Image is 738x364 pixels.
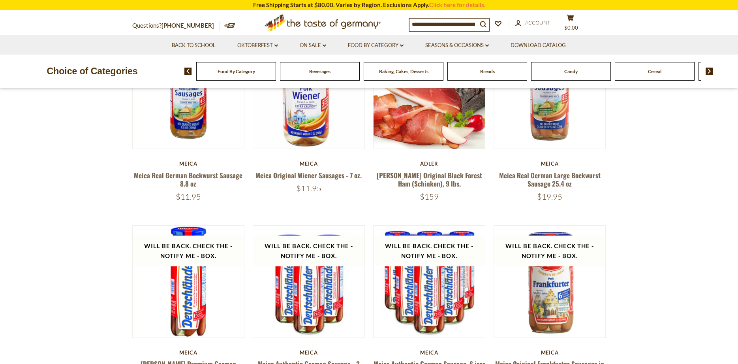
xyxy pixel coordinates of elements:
[133,226,244,338] img: Meica Deutschlander Premium German Sausage
[133,37,244,149] img: Meica Real German Bockwurst Sausage 8.8 oz
[537,192,562,202] span: $19.95
[559,14,582,34] button: $0.00
[348,41,404,50] a: Food By Category
[253,160,365,167] div: Meica
[176,192,201,202] span: $11.95
[237,41,278,50] a: Oktoberfest
[132,21,220,31] p: Questions?
[374,37,485,149] img: Adler Original Black Forest Ham (Schinken), 9 lbs.
[525,19,550,26] span: Account
[425,41,489,50] a: Seasons & Occasions
[373,160,486,167] div: Adler
[379,68,428,74] a: Baking, Cakes, Desserts
[253,37,365,147] img: Meica Original Wiener Sausages - 7 oz.
[218,68,255,74] a: Food By Category
[374,226,485,338] img: Meica Authentic German Sausage, 6 jars **SPECIAL PRICING**
[648,68,661,74] a: Cereal
[511,41,566,50] a: Download Catalog
[373,349,486,356] div: Meica
[172,41,216,50] a: Back to School
[253,226,365,338] img: Meica Authentic German Sausage - 3 pack
[132,160,245,167] div: Meica
[494,226,606,338] img: Meica Original Frankfurter Sausages in glas jar, 6.3 oz.
[132,349,245,356] div: Meica
[420,192,439,202] span: $159
[480,68,495,74] a: Breads
[184,68,192,75] img: previous arrow
[255,170,362,180] a: Meica Original Wiener Sausages - 7 oz.
[253,349,365,356] div: Meica
[429,1,485,8] a: Click here for details.
[309,68,331,74] a: Beverages
[296,183,321,193] span: $11.95
[564,25,578,31] span: $0.00
[377,170,482,189] a: [PERSON_NAME] Original Black Forest Ham (Schinken), 9 lbs.
[494,37,606,149] img: Meica Real German Large Bockwurst Sausage 25.4 oz
[706,68,713,75] img: next arrow
[564,68,578,74] a: Candy
[494,349,606,356] div: Meica
[134,170,242,189] a: Meica Real German Bockwurst Sausage 8.8 oz
[515,19,550,27] a: Account
[499,170,601,189] a: Meica Real German Large Bockwurst Sausage 25.4 oz
[494,160,606,167] div: Meica
[300,41,326,50] a: On Sale
[161,22,214,29] a: [PHONE_NUMBER]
